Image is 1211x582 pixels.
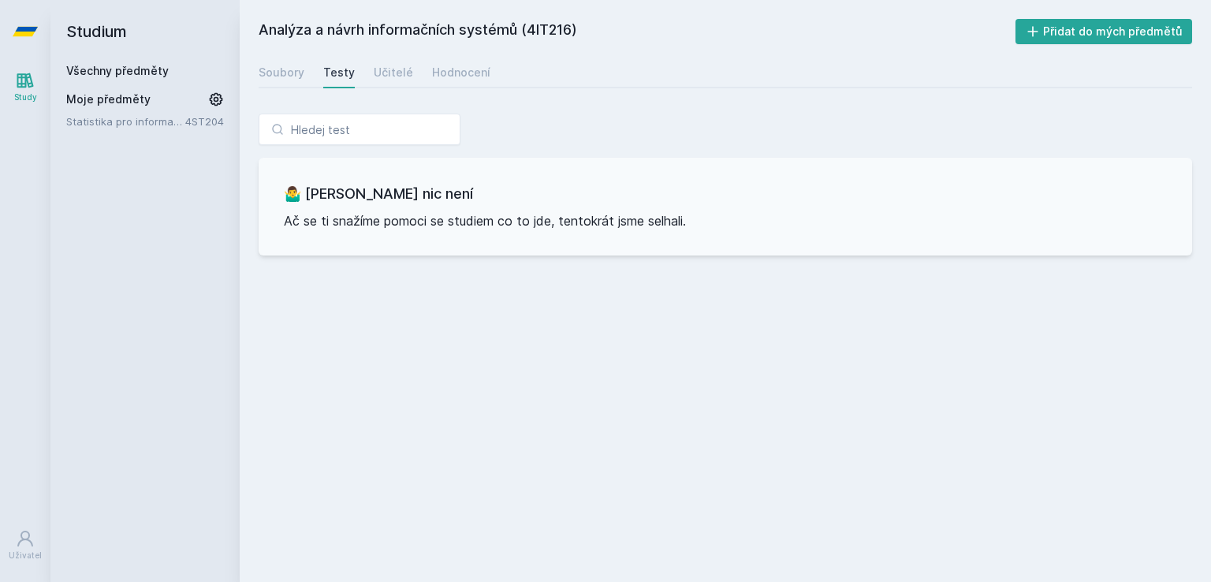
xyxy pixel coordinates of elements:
[259,19,1015,44] h2: Analýza a návrh informačních systémů (4IT216)
[259,65,304,80] div: Soubory
[66,114,185,129] a: Statistika pro informatiky
[1015,19,1193,44] button: Přidat do mých předmětů
[432,65,490,80] div: Hodnocení
[66,91,151,107] span: Moje předměty
[3,521,47,569] a: Uživatel
[66,64,169,77] a: Všechny předměty
[284,183,1167,205] h3: 🤷‍♂️ [PERSON_NAME] nic není
[432,57,490,88] a: Hodnocení
[185,115,224,128] a: 4ST204
[323,65,355,80] div: Testy
[374,65,413,80] div: Učitelé
[259,114,460,145] input: Hledej test
[9,550,42,561] div: Uživatel
[284,211,1167,230] p: Ač se ti snažíme pomoci se studiem co to jde, tentokrát jsme selhali.
[3,63,47,111] a: Study
[323,57,355,88] a: Testy
[14,91,37,103] div: Study
[259,57,304,88] a: Soubory
[374,57,413,88] a: Učitelé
